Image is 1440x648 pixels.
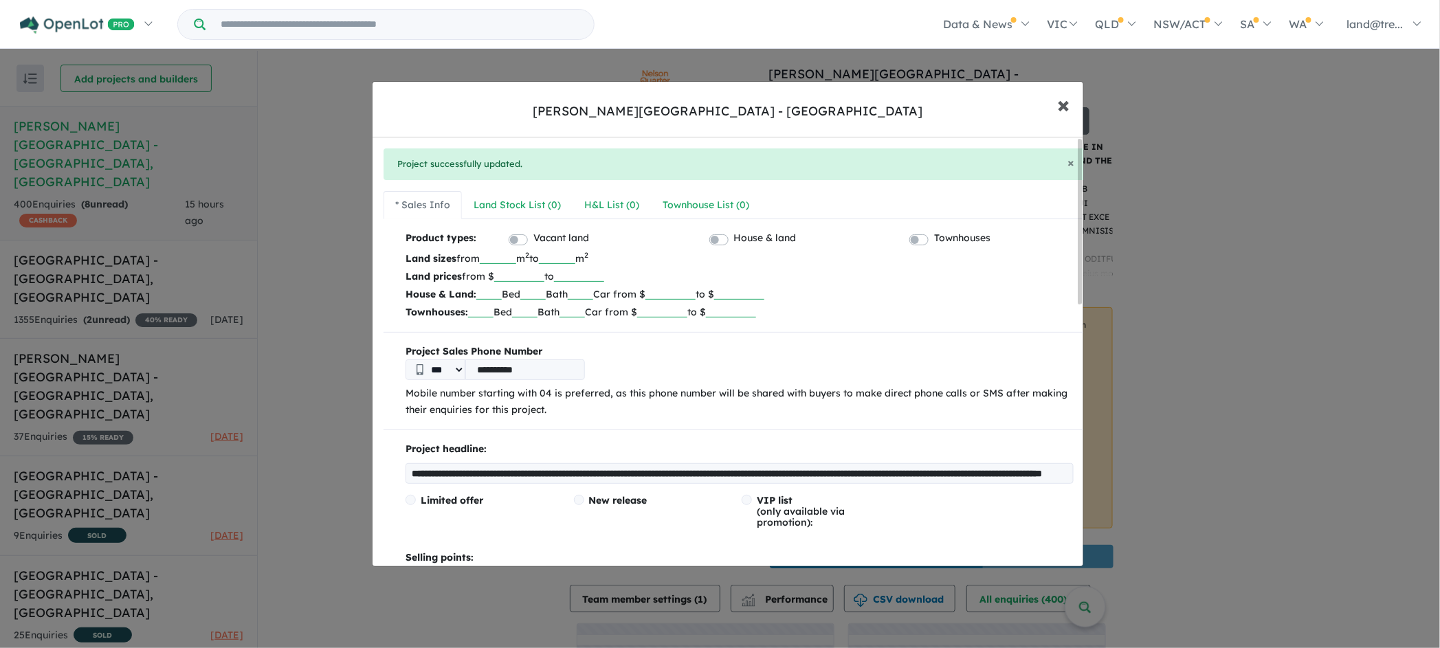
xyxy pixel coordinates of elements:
label: Townhouses [934,230,990,247]
p: from $ to [406,267,1078,285]
div: Project successfully updated. [384,148,1088,180]
div: H&L List ( 0 ) [584,197,639,214]
span: (only available via promotion): [757,494,845,528]
p: Mobile number starting with 04 is preferred, as this phone number will be shared with buyers to m... [406,386,1078,418]
sup: 2 [525,250,529,260]
label: Vacant land [533,230,589,247]
p: Selling points: [406,550,1078,566]
b: Land prices [406,270,462,282]
p: Project headline: [406,441,1078,458]
input: Try estate name, suburb, builder or developer [208,10,591,39]
span: × [1057,89,1070,119]
button: Close [1067,157,1074,169]
span: land@tre... [1347,17,1404,31]
sup: 2 [584,250,588,260]
div: [PERSON_NAME][GEOGRAPHIC_DATA] - [GEOGRAPHIC_DATA] [533,102,923,120]
div: Land Stock List ( 0 ) [474,197,561,214]
span: New release [589,494,647,506]
div: * Sales Info [395,197,450,214]
p: Bed Bath Car from $ to $ [406,303,1078,321]
label: House & land [734,230,797,247]
b: Product types: [406,230,476,249]
p: from m to m [406,249,1078,267]
span: Limited offer [421,494,483,506]
b: Project Sales Phone Number [406,344,1078,360]
b: House & Land: [406,288,476,300]
img: Phone icon [417,364,423,375]
div: Townhouse List ( 0 ) [663,197,749,214]
p: Bed Bath Car from $ to $ [406,285,1078,303]
span: × [1067,155,1074,170]
img: Openlot PRO Logo White [20,16,135,34]
b: Land sizes [406,252,456,265]
span: VIP list [757,494,793,506]
b: Townhouses: [406,306,468,318]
